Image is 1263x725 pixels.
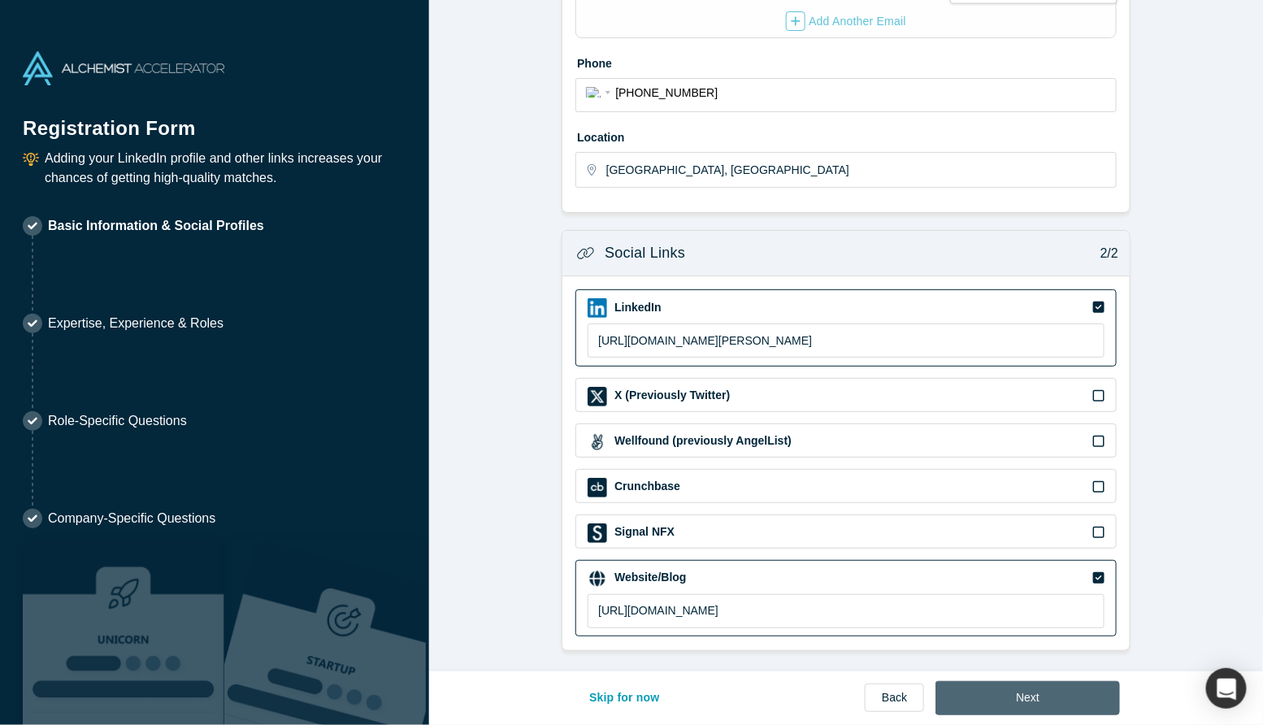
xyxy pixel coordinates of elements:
img: Signal NFX icon [588,523,607,543]
label: X (Previously Twitter) [613,387,730,404]
div: Wellfound (previously AngelList) iconWellfound (previously AngelList) [575,423,1117,458]
label: Crunchbase [613,478,680,495]
label: Website/Blog [613,569,686,586]
button: Skip for now [572,681,677,715]
div: LinkedIn iconLinkedIn [575,289,1117,367]
div: X (Previously Twitter) iconX (Previously Twitter) [575,378,1117,412]
img: X (Previously Twitter) icon [588,387,607,406]
h1: Registration Form [23,97,406,143]
a: Back [865,684,924,712]
img: Alchemist Accelerator Logo [23,51,224,85]
img: Website/Blog icon [588,569,607,588]
div: Crunchbase iconCrunchbase [575,469,1117,503]
label: LinkedIn [613,299,662,316]
h3: Social Links [605,242,685,264]
label: Location [575,124,1117,146]
div: Website/Blog iconWebsite/Blog [575,560,1117,637]
img: LinkedIn icon [588,298,607,318]
label: Wellfound (previously AngelList) [613,432,792,449]
p: Basic Information & Social Profiles [48,216,264,236]
p: Role-Specific Questions [48,411,187,431]
div: Signal NFX iconSignal NFX [575,514,1117,549]
p: Adding your LinkedIn profile and other links increases your chances of getting high-quality matches. [45,149,406,188]
button: Next [935,681,1120,715]
div: Add Another Email [786,11,906,31]
img: Wellfound (previously AngelList) icon [588,432,607,452]
p: Expertise, Experience & Roles [48,314,224,333]
img: Crunchbase icon [588,478,607,497]
p: Company-Specific Questions [48,509,215,528]
input: Enter a location [606,153,1115,187]
label: Phone [575,50,1117,72]
p: 2/2 [1092,244,1118,263]
label: Signal NFX [613,523,675,540]
button: Add Another Email [785,11,907,32]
